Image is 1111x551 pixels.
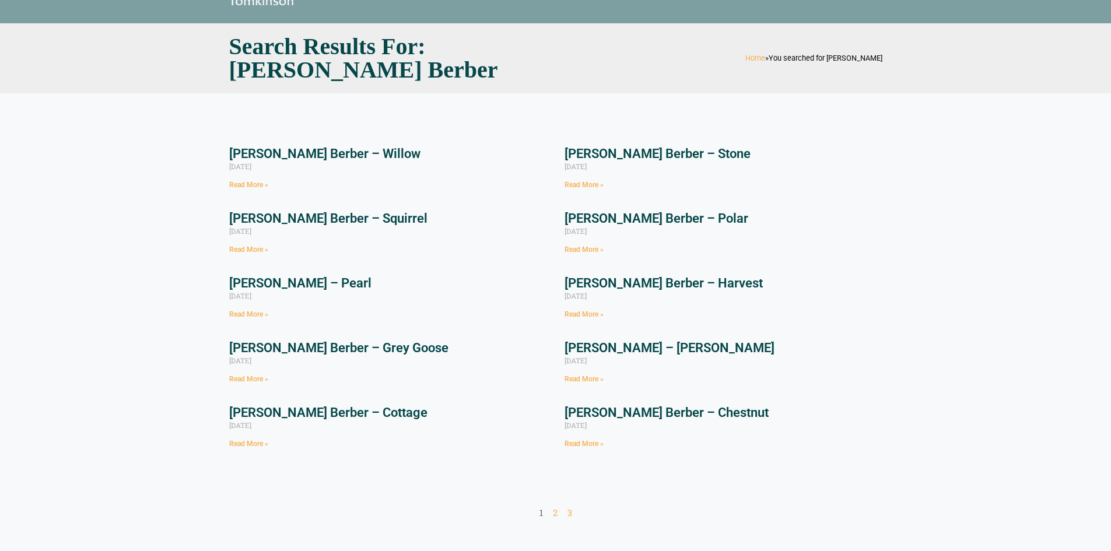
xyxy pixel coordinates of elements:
[565,276,763,290] a: [PERSON_NAME] Berber – Harvest
[229,35,550,82] h1: Search Results for: [PERSON_NAME] berber
[229,310,268,318] a: Read more about Tomkinson Berber – Pearl
[745,54,882,62] span: »
[229,181,268,189] a: Read more about Tomkinson Berber – Willow
[229,405,427,420] a: [PERSON_NAME] Berber – Cottage
[553,507,558,518] a: 2
[565,341,774,355] a: [PERSON_NAME] – [PERSON_NAME]
[229,211,427,226] a: [PERSON_NAME] Berber – Squirrel
[229,420,251,430] span: [DATE]
[229,245,268,254] a: Read more about Tomkinson Berber – Squirrel
[229,440,268,448] a: Read more about Tomkinson Berber – Cottage
[229,375,268,383] a: Read more about Tomkinson Berber – Grey Goose
[229,341,448,355] a: [PERSON_NAME] Berber – Grey Goose
[769,54,882,62] span: You searched for [PERSON_NAME]
[565,356,587,365] span: [DATE]
[565,245,604,254] a: Read more about Tomkinson Berber – Polar
[229,291,251,300] span: [DATE]
[229,276,371,290] a: [PERSON_NAME] – Pearl
[745,54,765,62] a: Home
[229,507,882,519] nav: Pagination
[229,162,251,171] span: [DATE]
[565,440,604,448] a: Read more about Tomkinson Berber – Chestnut
[565,291,587,300] span: [DATE]
[565,405,769,420] a: [PERSON_NAME] Berber – Chestnut
[565,420,587,430] span: [DATE]
[565,211,748,226] a: [PERSON_NAME] Berber – Polar
[565,375,604,383] a: Read more about Tomkinson Berber – Elder
[567,507,572,518] a: 3
[565,181,604,189] a: Read more about Tomkinson Berber – Stone
[539,507,543,518] span: 1
[229,146,420,161] a: [PERSON_NAME] Berber – Willow
[565,146,751,161] a: [PERSON_NAME] Berber – Stone
[565,162,587,171] span: [DATE]
[565,226,587,236] span: [DATE]
[565,310,604,318] a: Read more about Tomkinson Berber – Harvest
[229,226,251,236] span: [DATE]
[229,356,251,365] span: [DATE]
